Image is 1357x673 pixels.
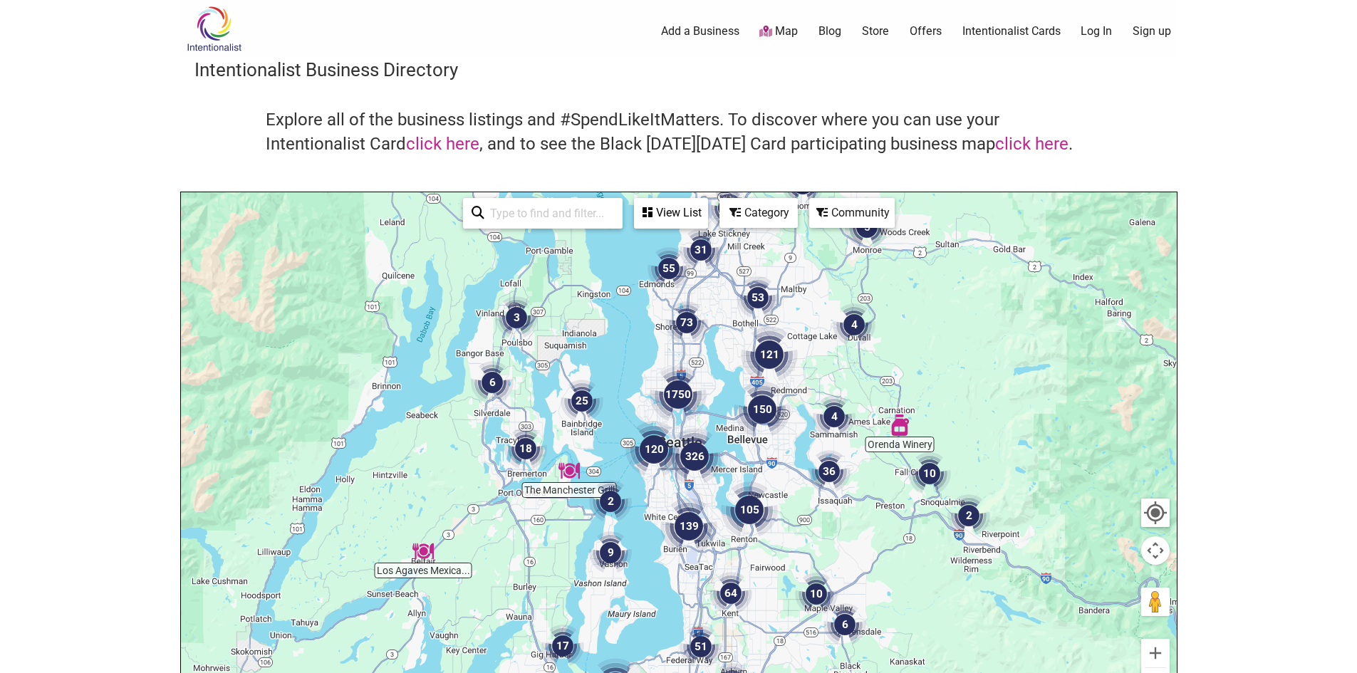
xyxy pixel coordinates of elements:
div: 10 [908,452,951,495]
div: 31 [680,229,722,271]
div: 6 [823,603,866,646]
div: 55 [648,247,690,290]
div: 6 [471,361,514,404]
div: 120 [625,421,682,478]
div: Los Agaves Mexican Restaurant [412,541,434,562]
div: Filter by category [719,198,798,228]
div: See a list of the visible businesses [634,198,708,229]
div: Category [721,199,796,226]
div: 73 [665,301,708,344]
div: The Manchester Grill [558,460,580,481]
div: 2 [589,480,632,523]
div: 4 [833,303,875,346]
a: Sign up [1133,24,1171,39]
div: 9 [589,531,632,574]
div: 10 [795,573,838,615]
div: 25 [561,380,603,422]
button: Zoom in [1141,639,1170,667]
div: 36 [808,450,851,493]
div: 53 [737,276,779,319]
div: 4 [813,395,856,438]
h3: Intentionalist Business Directory [194,57,1163,83]
img: Intentionalist [180,6,248,52]
button: Map camera controls [1141,536,1170,565]
div: 64 [709,572,752,615]
div: 51 [680,625,722,668]
div: Filter by Community [809,198,895,228]
a: Blog [818,24,841,39]
a: Offers [910,24,942,39]
input: Type to find and filter... [484,199,614,227]
div: 150 [734,381,791,438]
div: 105 [721,481,778,538]
div: 2 [947,494,990,537]
div: 17 [541,625,584,667]
div: Orenda Winery [889,414,910,436]
div: 139 [660,498,717,555]
div: 18 [504,427,547,470]
a: Add a Business [661,24,739,39]
a: click here [995,134,1069,154]
button: Your Location [1141,499,1170,527]
div: 121 [741,326,798,383]
div: 3 [495,296,538,339]
a: Store [862,24,889,39]
button: Drag Pegman onto the map to open Street View [1141,588,1170,616]
a: Intentionalist Cards [962,24,1061,39]
a: click here [406,134,479,154]
div: Community [811,199,893,226]
h4: Explore all of the business listings and #SpendLikeItMatters. To discover where you can use your ... [266,108,1092,156]
a: Log In [1081,24,1112,39]
a: Map [759,24,798,40]
div: Type to search and filter [463,198,623,229]
div: View List [635,199,707,226]
div: 1750 [650,366,707,423]
div: 326 [666,428,723,485]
